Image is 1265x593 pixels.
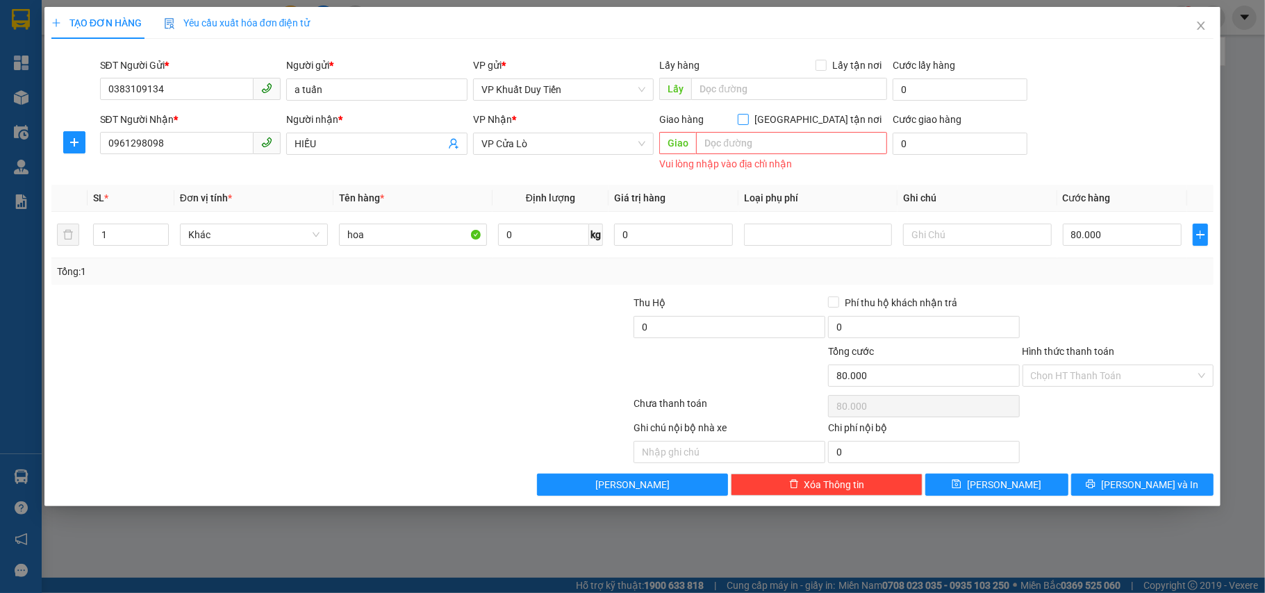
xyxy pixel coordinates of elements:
[659,114,704,125] span: Giao hàng
[100,58,281,73] div: SĐT Người Gửi
[180,192,232,203] span: Đơn vị tính
[1071,474,1214,496] button: printer[PERSON_NAME] và In
[164,18,175,29] img: icon
[952,479,961,490] span: save
[1193,229,1207,240] span: plus
[738,185,898,212] th: Loại phụ phí
[804,477,865,492] span: Xóa Thông tin
[828,420,1020,441] div: Chi phí nội bộ
[634,441,825,463] input: Nhập ghi chú
[57,224,79,246] button: delete
[632,396,827,420] div: Chưa thanh toán
[473,58,654,73] div: VP gửi
[731,474,923,496] button: deleteXóa Thông tin
[659,78,691,100] span: Lấy
[614,224,733,246] input: 0
[967,477,1041,492] span: [PERSON_NAME]
[893,114,961,125] label: Cước giao hàng
[481,79,646,100] span: VP Khuất Duy Tiến
[1086,479,1095,490] span: printer
[893,60,955,71] label: Cước lấy hàng
[261,137,272,148] span: phone
[526,192,575,203] span: Định lượng
[481,133,646,154] span: VP Cửa Lò
[339,192,384,203] span: Tên hàng
[188,224,320,245] span: Khác
[57,264,489,279] div: Tổng: 1
[339,224,487,246] input: VD: Bàn, Ghế
[164,17,311,28] span: Yêu cầu xuất hóa đơn điện tử
[64,137,85,148] span: plus
[634,420,825,441] div: Ghi chú nội bộ nhà xe
[659,60,700,71] span: Lấy hàng
[130,34,581,51] li: [PERSON_NAME], [PERSON_NAME]
[17,101,224,124] b: GỬI : VP Khuất Duy Tiến
[261,83,272,94] span: phone
[659,132,696,154] span: Giao
[286,58,468,73] div: Người gửi
[51,17,142,28] span: TẠO ĐƠN HÀNG
[589,224,603,246] span: kg
[691,78,887,100] input: Dọc đường
[839,295,963,310] span: Phí thu hộ khách nhận trả
[1182,7,1221,46] button: Close
[893,78,1027,101] input: Cước lấy hàng
[1193,224,1208,246] button: plus
[537,474,729,496] button: [PERSON_NAME]
[827,58,887,73] span: Lấy tận nơi
[749,112,887,127] span: [GEOGRAPHIC_DATA] tận nơi
[1063,192,1111,203] span: Cước hàng
[286,112,468,127] div: Người nhận
[893,133,1027,155] input: Cước giao hàng
[903,224,1051,246] input: Ghi Chú
[696,132,887,154] input: Dọc đường
[659,156,887,172] div: Vui lòng nhập vào địa chỉ nhận
[595,477,670,492] span: [PERSON_NAME]
[828,346,874,357] span: Tổng cước
[789,479,799,490] span: delete
[925,474,1068,496] button: save[PERSON_NAME]
[1023,346,1115,357] label: Hình thức thanh toán
[51,18,61,28] span: plus
[898,185,1057,212] th: Ghi chú
[130,51,581,69] li: Hotline: 02386655777, 02462925925, 0944789456
[1196,20,1207,31] span: close
[614,192,665,203] span: Giá trị hàng
[93,192,104,203] span: SL
[473,114,512,125] span: VP Nhận
[448,138,459,149] span: user-add
[100,112,281,127] div: SĐT Người Nhận
[63,131,85,153] button: plus
[634,297,665,308] span: Thu Hộ
[17,17,87,87] img: logo.jpg
[1101,477,1198,492] span: [PERSON_NAME] và In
